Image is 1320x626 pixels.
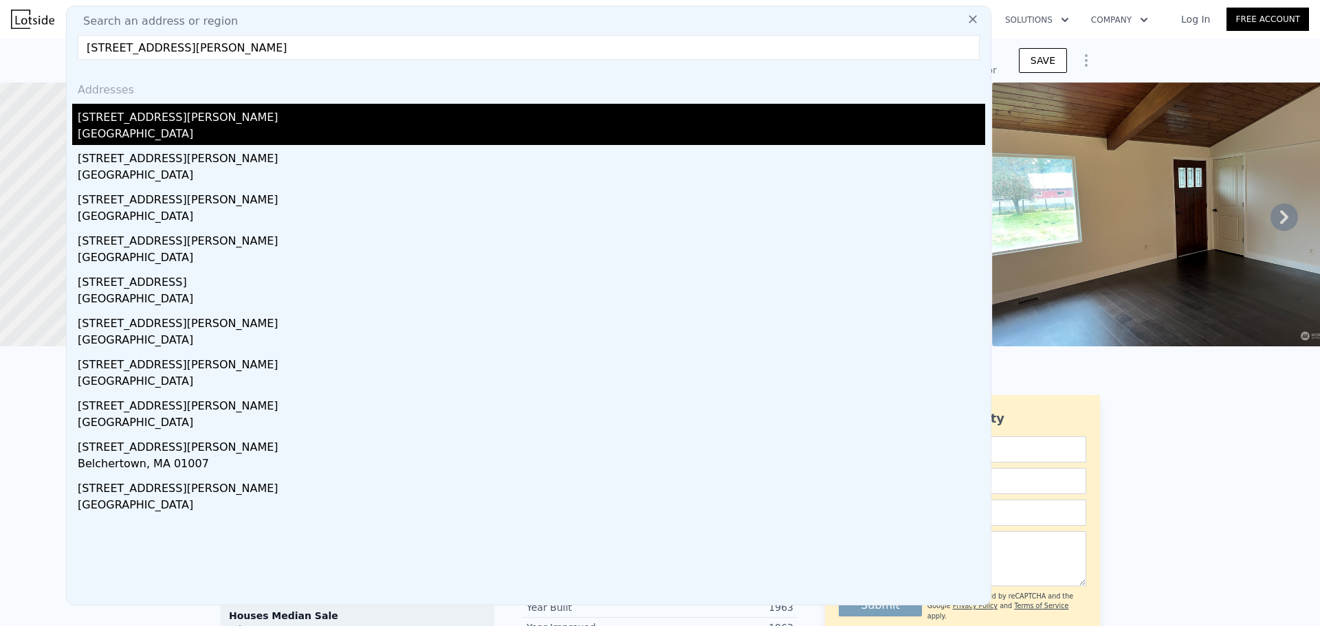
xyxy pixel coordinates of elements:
[78,310,985,332] div: [STREET_ADDRESS][PERSON_NAME]
[1165,12,1226,26] a: Log In
[78,227,985,249] div: [STREET_ADDRESS][PERSON_NAME]
[78,269,985,291] div: [STREET_ADDRESS]
[72,13,238,30] span: Search an address or region
[78,186,985,208] div: [STREET_ADDRESS][PERSON_NAME]
[78,392,985,414] div: [STREET_ADDRESS][PERSON_NAME]
[660,601,793,614] div: 1963
[994,8,1080,32] button: Solutions
[78,35,980,60] input: Enter an address, city, region, neighborhood or zip code
[884,63,997,77] div: Off Market, last sold for
[78,475,985,497] div: [STREET_ADDRESS][PERSON_NAME]
[527,601,660,614] div: Year Built
[1019,48,1067,73] button: SAVE
[78,145,985,167] div: [STREET_ADDRESS][PERSON_NAME]
[1072,47,1100,74] button: Show Options
[78,208,985,227] div: [GEOGRAPHIC_DATA]
[78,351,985,373] div: [STREET_ADDRESS][PERSON_NAME]
[11,10,54,29] img: Lotside
[78,434,985,456] div: [STREET_ADDRESS][PERSON_NAME]
[78,332,985,351] div: [GEOGRAPHIC_DATA]
[78,373,985,392] div: [GEOGRAPHIC_DATA]
[1226,8,1309,31] a: Free Account
[1080,8,1159,32] button: Company
[78,249,985,269] div: [GEOGRAPHIC_DATA]
[72,71,985,104] div: Addresses
[78,126,985,145] div: [GEOGRAPHIC_DATA]
[78,456,985,475] div: Belchertown, MA 01007
[78,414,985,434] div: [GEOGRAPHIC_DATA]
[78,167,985,186] div: [GEOGRAPHIC_DATA]
[78,497,985,516] div: [GEOGRAPHIC_DATA]
[229,609,486,623] div: Houses Median Sale
[1014,602,1068,610] a: Terms of Service
[953,602,998,610] a: Privacy Policy
[78,104,985,126] div: [STREET_ADDRESS][PERSON_NAME]
[78,291,985,310] div: [GEOGRAPHIC_DATA]
[839,594,922,616] button: Submit
[927,592,1086,621] div: This site is protected by reCAPTCHA and the Google and apply.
